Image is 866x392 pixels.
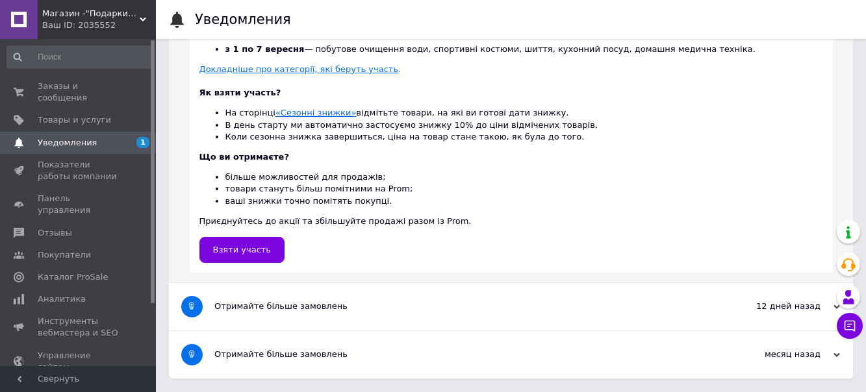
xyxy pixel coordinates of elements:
[214,300,710,312] div: Отримайте більше замовлень
[199,152,289,162] b: Що ви отримаєте?
[38,227,72,239] span: Отзывы
[6,45,153,69] input: Поиск
[38,193,120,216] span: Панель управления
[38,293,86,305] span: Аналитика
[38,137,97,149] span: Уведомления
[710,300,840,312] div: 12 дней назад
[225,119,823,131] li: В день старту ми автоматично застосуємо знижку 10% до ціни відмічених товарів.
[42,8,140,19] span: Магазин -"Подарки"(Овощерезки, терки Borner,товары для дому,кухни, детей, одежда, подставки ,обувь)
[275,108,356,117] a: «Сезонні знижки»
[38,271,108,283] span: Каталог ProSale
[38,114,111,126] span: Товары и услуги
[199,237,285,263] a: Взяти участь
[199,151,823,227] div: Приєднуйтесь до акції та збільшуйте продажі разом із Prom.
[195,12,291,27] h1: Уведомления
[837,313,863,339] button: Чат с покупателем
[225,44,305,54] b: з 1 по 7 вересня
[213,245,272,254] span: Взяти участь
[136,137,149,148] span: 1
[225,195,823,207] li: ваші знижки точно помітять покупці.
[42,19,156,31] div: Ваш ID: 2035552
[225,107,823,119] li: На сторінці відмітьте товари, на які ви готові дати знижку.
[710,349,840,360] div: месяц назад
[199,64,399,74] u: Докладніше про категорії, які беруть участь
[38,159,120,182] span: Показатели работы компании
[199,88,281,97] b: Як взяти участь?
[38,315,120,339] span: Инструменты вебмастера и SEO
[38,350,120,373] span: Управление сайтом
[225,43,823,55] li: — побутове очищення води, спортивні костюми, шиття, кухонний посуд, домашня медична техніка.
[199,64,401,74] a: Докладніше про категорії, які беруть участь.
[214,349,710,360] div: Отримайте більше замовлень
[225,183,823,195] li: товари стануть більш помітними на Prom;
[225,131,823,143] li: Коли сезонна знижка завершиться, ціна на товар стане такою, як була до того.
[38,80,120,104] span: Заказы и сообщения
[225,171,823,183] li: більше можливостей для продажів;
[38,249,91,261] span: Покупатели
